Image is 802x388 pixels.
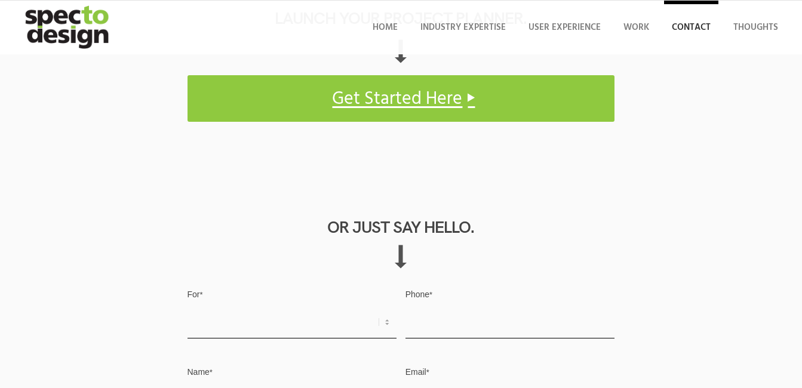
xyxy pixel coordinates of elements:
h2: Or Just Say Hello. [188,218,615,236]
span: Thoughts [733,20,778,35]
span: Home [373,20,398,35]
a: Work [616,1,657,54]
a: User Experience [521,1,609,54]
a: Thoughts [726,1,786,54]
label: Email [405,362,615,384]
label: For [188,285,397,306]
span: User Experience [528,20,601,35]
a: Home [365,1,405,54]
span: Contact [672,20,711,35]
a: Contact [664,1,718,54]
label: Name [188,362,397,384]
span: Work [623,20,649,35]
a: Get Started Here [188,75,615,122]
a: Industry Expertise [413,1,514,54]
label: Phone [405,285,615,306]
span: Get Started Here [332,85,462,113]
img: specto-logo-2020 [16,1,120,54]
span: Industry Expertise [420,20,506,35]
